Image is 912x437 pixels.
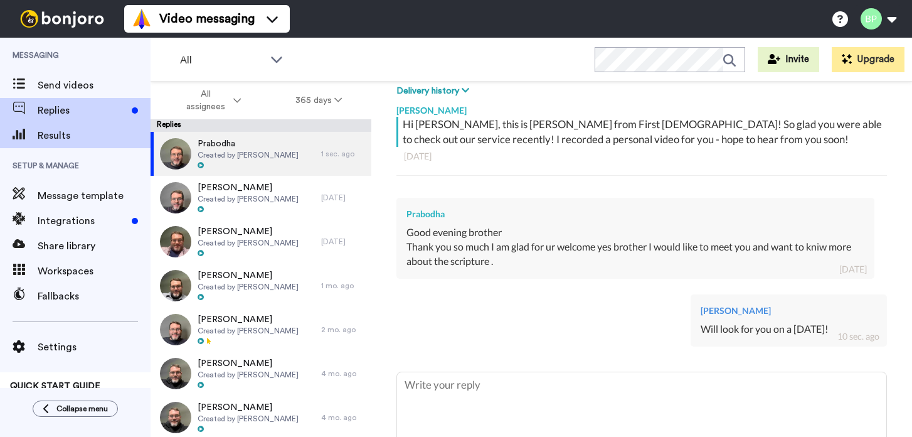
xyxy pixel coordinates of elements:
a: [PERSON_NAME]Created by [PERSON_NAME][DATE] [151,176,371,220]
span: Created by [PERSON_NAME] [198,194,299,204]
button: Delivery history [396,84,473,98]
img: 70655a4b-91f0-44ea-9cab-865b9651c82c-thumb.jpg [160,358,191,389]
img: 60ffcedb-d69f-4023-a8f7-40658d4c90c4-thumb.jpg [160,402,191,433]
div: [DATE] [404,150,879,163]
span: [PERSON_NAME] [198,269,299,282]
span: All [180,53,264,68]
button: Invite [758,47,819,72]
a: [PERSON_NAME]Created by [PERSON_NAME]1 mo. ago [151,264,371,308]
div: 2 mo. ago [321,325,365,335]
img: f140bbbf-bd1e-416a-87ea-b6142943431d-thumb.jpg [160,314,191,345]
div: Hi [PERSON_NAME], this is [PERSON_NAME] from First [DEMOGRAPHIC_DATA]! So glad you were able to c... [403,117,884,147]
div: 4 mo. ago [321,413,365,423]
div: Will look for you on a [DATE]! [701,322,877,337]
span: Workspaces [38,264,151,279]
span: [PERSON_NAME] [198,225,299,238]
span: Created by [PERSON_NAME] [198,370,299,380]
span: Results [38,128,151,143]
img: cf52888a-eeee-4edf-b4cf-5cffdfed4f4d-thumb.jpg [160,138,191,170]
span: Settings [38,340,151,355]
div: [PERSON_NAME] [701,305,877,317]
div: [PERSON_NAME] [396,98,887,117]
img: vm-color.svg [132,9,152,29]
img: 64aa3987-9ab0-4c1e-b1a4-c11dd91f5032-thumb.jpg [160,270,191,301]
span: Prabodha [198,138,299,150]
a: [PERSON_NAME]Created by [PERSON_NAME]2 mo. ago [151,308,371,352]
div: 4 mo. ago [321,369,365,379]
div: Prabodha [406,208,864,220]
a: [PERSON_NAME]Created by [PERSON_NAME][DATE] [151,220,371,264]
div: Good evening brother [406,225,864,240]
span: Collapse menu [56,404,108,414]
span: Send videos [38,78,151,93]
span: Replies [38,103,127,118]
img: eea0cf2f-2fa2-4564-804b-0498c203e7db-thumb.jpg [160,182,191,213]
a: PrabodhaCreated by [PERSON_NAME]1 sec. ago [151,132,371,176]
div: Replies [151,119,371,132]
span: Video messaging [159,10,255,28]
span: All assignees [180,88,231,113]
a: [PERSON_NAME]Created by [PERSON_NAME]4 mo. ago [151,352,371,396]
div: 1 sec. ago [321,149,365,159]
span: [PERSON_NAME] [198,401,299,414]
span: [PERSON_NAME] [198,181,299,194]
button: 365 days [268,89,369,112]
span: Created by [PERSON_NAME] [198,150,299,160]
span: Created by [PERSON_NAME] [198,282,299,292]
span: Created by [PERSON_NAME] [198,326,299,336]
button: All assignees [153,83,268,118]
div: 1 mo. ago [321,281,365,291]
span: QUICK START GUIDE [10,382,100,391]
div: 10 sec. ago [837,330,879,343]
span: Message template [38,188,151,203]
button: Collapse menu [33,401,118,417]
span: Fallbacks [38,289,151,304]
span: [PERSON_NAME] [198,357,299,370]
span: Integrations [38,213,127,229]
span: Share library [38,239,151,254]
button: Upgrade [832,47,904,72]
span: Created by [PERSON_NAME] [198,238,299,248]
div: Thank you so much I am glad for ur welcome yes brother I would like to meet you and want to kniw ... [406,240,864,269]
span: Created by [PERSON_NAME] [198,414,299,424]
img: bj-logo-header-white.svg [15,10,109,28]
div: [DATE] [839,263,867,276]
div: [DATE] [321,193,365,203]
span: [PERSON_NAME] [198,313,299,326]
img: 740e642d-2622-4861-af89-afeadca19775-thumb.jpg [160,226,191,257]
div: [DATE] [321,237,365,247]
